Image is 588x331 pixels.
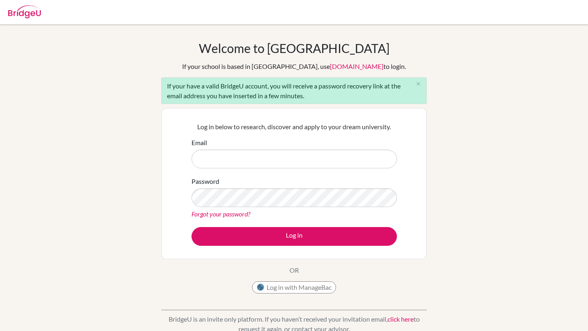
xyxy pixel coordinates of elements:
button: Log in [192,227,397,246]
img: Bridge-U [8,5,41,18]
iframe: Intercom live chat [560,303,580,323]
a: Forgot your password? [192,210,250,218]
label: Email [192,138,207,148]
button: Log in with ManageBac [252,281,336,293]
a: click here [388,315,414,323]
p: OR [290,265,299,275]
i: close [415,81,421,87]
button: Close [410,78,426,90]
div: If your have a valid BridgeU account, you will receive a password recovery link at the email addr... [161,77,427,104]
a: [DOMAIN_NAME] [330,62,383,70]
h1: Welcome to [GEOGRAPHIC_DATA] [199,41,390,55]
div: If your school is based in [GEOGRAPHIC_DATA], use to login. [182,62,406,71]
p: Log in below to research, discover and apply to your dream university. [192,122,397,132]
label: Password [192,177,219,186]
